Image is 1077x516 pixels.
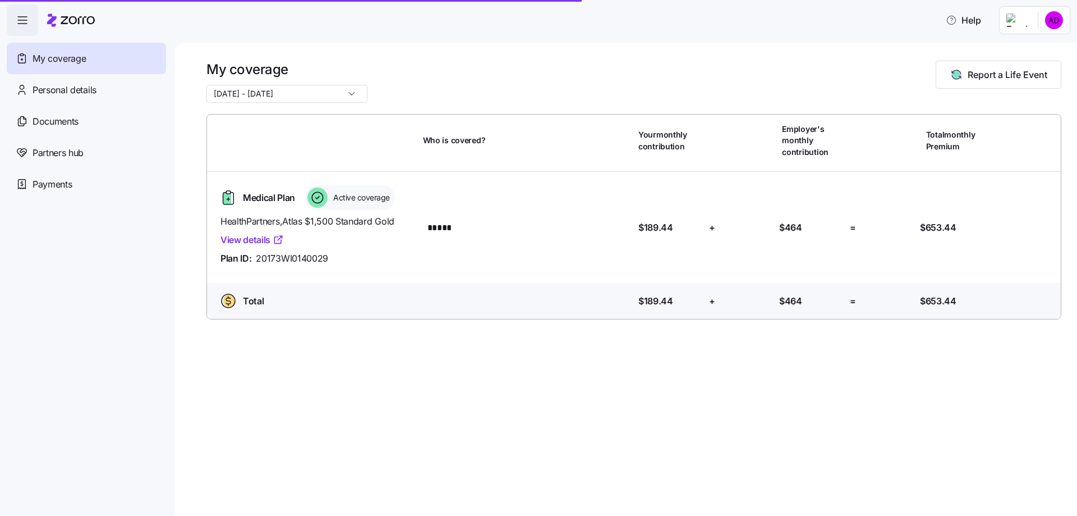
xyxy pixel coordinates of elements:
span: = [850,221,856,235]
span: = [850,294,856,308]
h1: My coverage [206,61,367,78]
a: Documents [7,106,166,137]
span: 20173WI0140029 [256,252,328,266]
button: Report a Life Event [936,61,1061,89]
span: $653.44 [920,294,956,308]
span: $464 [779,221,802,235]
span: $189.44 [638,294,673,308]
span: Documents [33,115,79,129]
span: Help [946,13,981,27]
span: $653.44 [920,221,956,235]
span: Payments [33,177,72,191]
a: Personal details [7,74,166,106]
span: + [709,221,715,235]
a: Payments [7,168,166,200]
img: 0dc50cdb7dc607bd9d5b4732d0ba19db [1045,11,1063,29]
span: + [709,294,715,308]
span: Total [243,294,264,308]
img: Employer logo [1006,13,1029,27]
span: Total monthly Premium [926,129,989,152]
button: Help [937,9,990,31]
a: Partners hub [7,137,166,168]
span: $464 [779,294,802,308]
span: Medical Plan [243,191,295,205]
span: Report a Life Event [968,68,1047,81]
span: $189.44 [638,221,673,235]
span: Partners hub [33,146,84,160]
a: My coverage [7,43,166,74]
span: Your monthly contribution [638,129,701,152]
span: HealthPartners , Atlas $1,500 Standard Gold [220,214,414,229]
span: Employer's monthly contribution [782,124,845,158]
a: View details [220,233,284,247]
span: Active coverage [330,192,390,203]
span: Who is covered? [423,135,486,146]
span: Plan ID: [220,252,251,266]
span: Personal details [33,83,96,97]
span: My coverage [33,52,86,66]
